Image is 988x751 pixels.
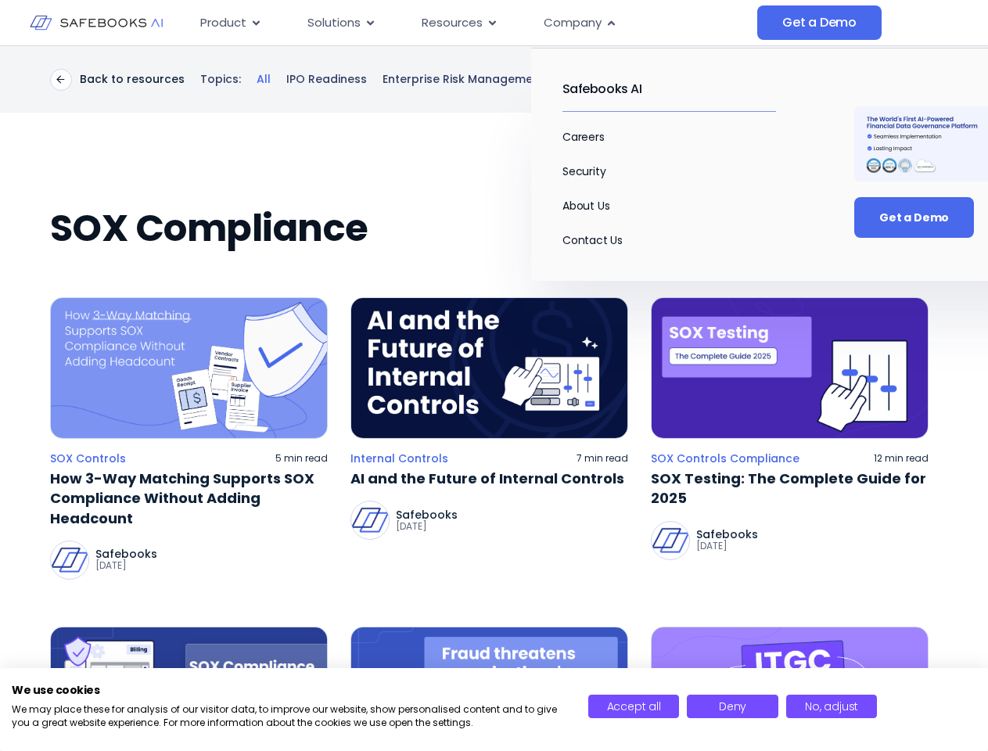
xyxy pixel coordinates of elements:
p: [DATE] [396,520,458,533]
p: 5 min read [275,452,328,465]
a: AI and the Future of Internal Controls [350,469,628,488]
h2: SOX Compliance [50,207,939,250]
img: Safebooks [652,522,689,559]
a: Enterprise Risk Management [383,72,544,88]
p: Back to resources [80,72,185,86]
span: Solutions [307,14,361,32]
a: Security [562,163,606,179]
span: Accept all [607,699,661,714]
p: 7 min read [577,452,628,465]
img: Safebooks [351,501,389,539]
a: IPO Readiness [286,72,367,88]
a: Get a Demo [854,197,974,238]
h2: We use cookies [12,683,565,697]
a: About Us [562,198,610,214]
span: Deny [719,699,746,714]
img: a hand holding a piece of paper with the words,'a and the future [350,297,628,439]
a: Get a Demo [757,5,882,40]
a: Back to resources [50,69,185,91]
a: SOX Controls [50,451,126,465]
p: [DATE] [95,559,157,572]
h2: Safebooks AI [562,67,776,111]
p: Topics: [200,72,241,88]
span: Get a Demo [782,15,857,31]
a: Internal Controls [350,451,448,465]
span: Get a Demo [879,210,949,225]
nav: Menu [188,8,757,38]
img: a pair of masks with the words how 3 - way matching supports sox to [50,297,328,439]
a: Contact Us [562,232,623,248]
p: [DATE] [696,540,758,552]
button: Accept all cookies [588,695,680,718]
a: SOX Testing: The Complete Guide for 2025 [651,469,929,508]
p: Safebooks [95,548,157,559]
span: Product [200,14,246,32]
div: Menu Toggle [188,8,757,38]
button: Adjust cookie preferences [786,695,878,718]
a: SOX Controls Compliance [651,451,799,465]
p: Safebooks [396,509,458,520]
button: Deny all cookies [687,695,778,718]
span: Resources [422,14,483,32]
p: 12 min read [874,452,929,465]
p: Safebooks [696,529,758,540]
span: Company [544,14,602,32]
img: Safebooks [51,541,88,579]
img: a hand touching a sheet of paper with the words sox testing on it [651,297,929,439]
p: We may place these for analysis of our visitor data, to improve our website, show personalised co... [12,703,565,730]
a: All [257,72,271,88]
span: No, adjust [805,699,858,714]
a: Careers [562,129,605,145]
a: How 3-Way Matching Supports SOX Compliance Without Adding Headcount [50,469,328,528]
